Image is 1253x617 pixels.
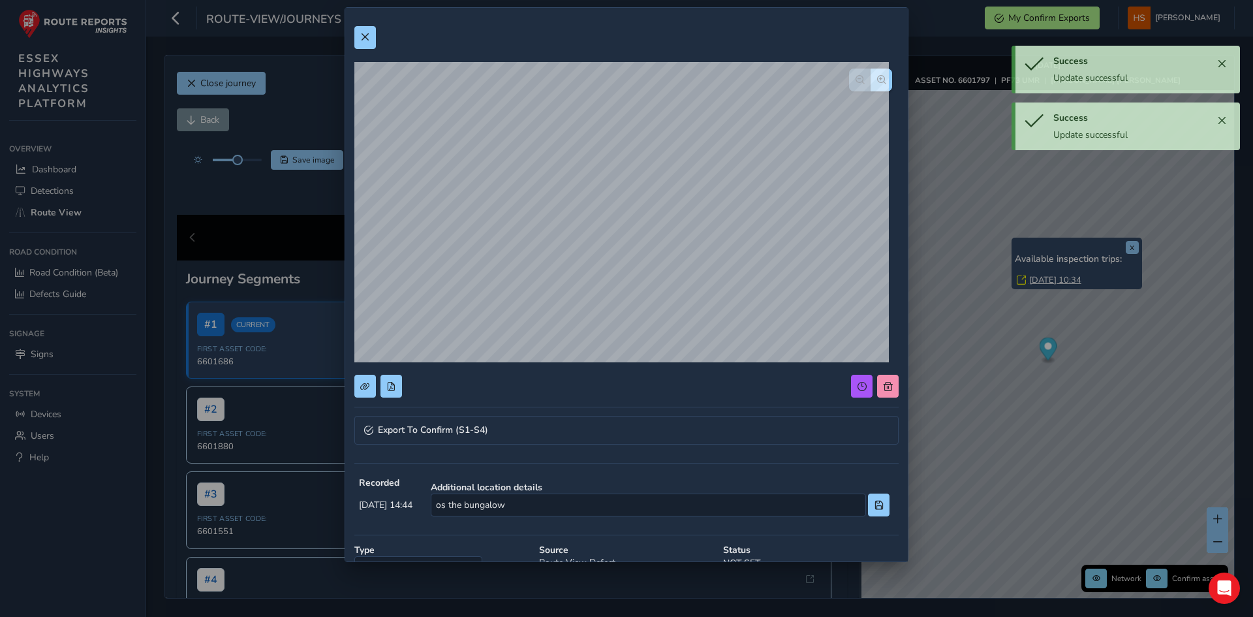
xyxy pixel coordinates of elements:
[354,544,530,556] strong: Type
[431,481,889,494] strong: Additional location details
[1053,55,1088,67] span: Success
[359,477,412,489] strong: Recorded
[1213,55,1231,73] button: Close
[355,557,460,578] span: Worn or missing Road Mark
[359,499,412,511] span: [DATE] 14:44
[539,544,715,556] strong: Source
[1053,112,1088,124] span: Success
[1053,72,1213,84] div: Update successful
[534,539,719,584] div: Route View Defect
[723,556,899,570] p: NOT SET
[723,544,899,556] strong: Status
[1213,112,1231,130] button: Close
[378,426,488,435] span: Export To Confirm (S1-S4)
[460,557,482,578] div: Select a type
[354,416,899,445] a: Expand
[1053,129,1213,141] div: Update successful
[1209,573,1240,604] div: Open Intercom Messenger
